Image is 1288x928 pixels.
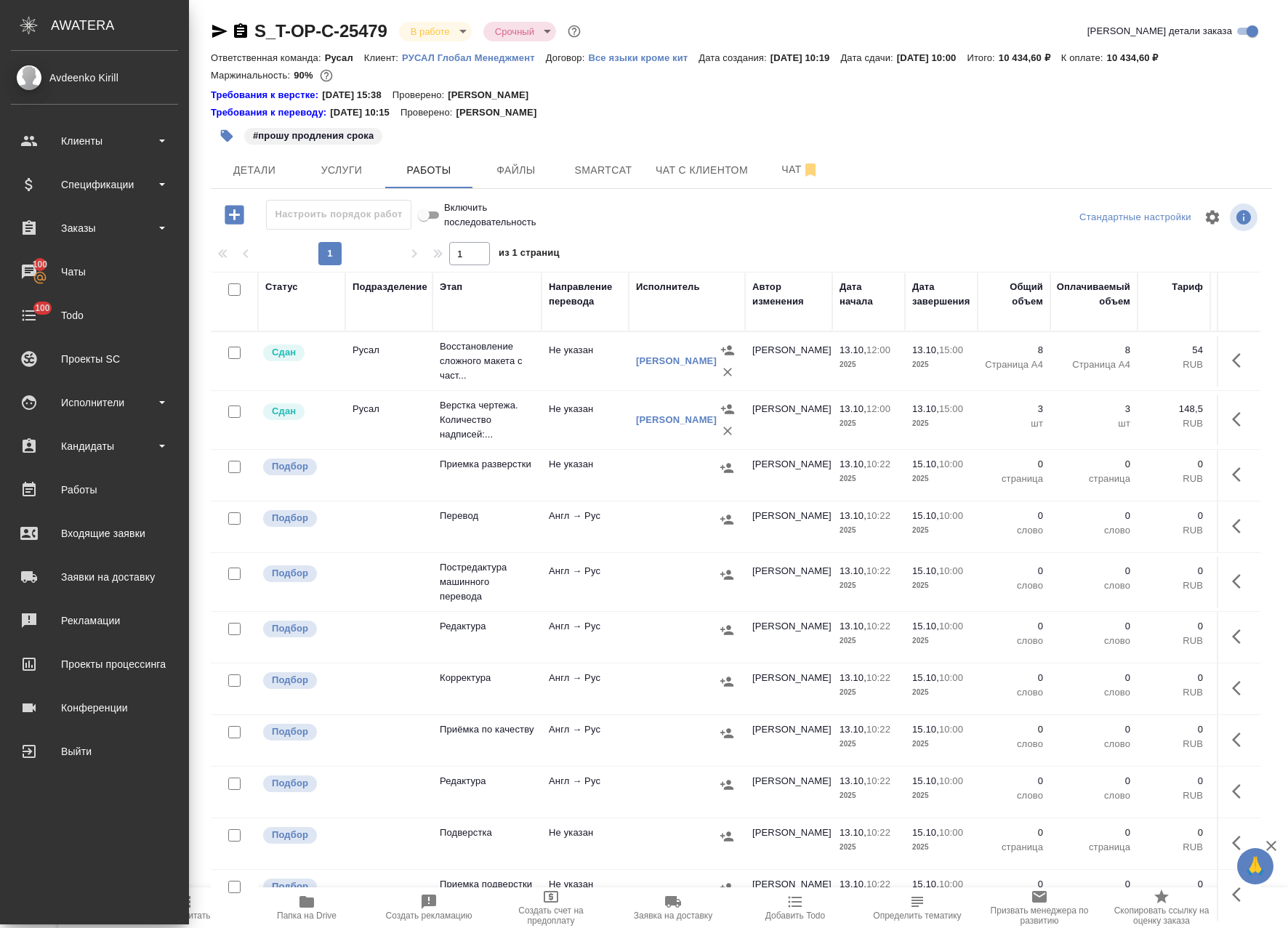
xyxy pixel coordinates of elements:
p: РУСАЛ Глобал Менеджмент [402,52,546,63]
button: Срочный [491,25,539,38]
button: Доп статусы указывают на важность/срочность заказа [565,22,584,41]
p: 15.10, [912,510,939,521]
p: Подбор [272,673,308,687]
p: 13.10, [840,621,866,632]
p: Подбор [272,725,308,739]
p: Постредактура машинного перевода [440,560,534,604]
p: 13.10, [840,565,866,576]
button: Назначить [717,339,738,361]
p: Договор: [546,52,589,63]
button: Здесь прячутся важные кнопки [1223,671,1258,706]
p: 10 434,60 ₽ [1107,52,1170,63]
button: Назначить [716,619,738,641]
span: Чат [765,161,835,179]
span: Папка на Drive [277,911,337,921]
p: 13.10, [840,403,866,414]
p: 10:22 [866,510,890,521]
button: Здесь прячутся важные кнопки [1223,509,1258,544]
a: 100Todo [4,297,185,334]
td: Русал [345,336,432,387]
a: Заявки на доставку [4,559,185,595]
p: 10:22 [866,672,890,683]
div: Входящие заявки [11,522,178,544]
p: Восстановление сложного макета с част... [440,339,534,383]
p: 8 [1058,343,1130,358]
button: Назначить [716,509,738,530]
div: Спецификации [11,174,178,195]
button: Здесь прячутся важные кнопки [1223,877,1258,912]
p: 2025 [912,685,970,700]
div: Исполнители [11,392,178,413]
p: 0 [1058,564,1130,578]
div: Можно подбирать исполнителей [262,722,338,742]
a: [PERSON_NAME] [636,355,717,366]
p: Верстка чертежа. Количество надписей:... [440,398,534,442]
p: 2025 [840,788,898,803]
button: Назначить [716,774,738,796]
td: [PERSON_NAME] [745,450,832,501]
div: Можно подбирать исполнителей [262,774,338,794]
button: Здесь прячутся важные кнопки [1223,774,1258,809]
p: 0 [985,671,1043,685]
button: Скопировать ссылку на оценку заказа [1100,887,1223,928]
p: 90% [294,70,316,81]
p: 15:00 [939,403,963,414]
span: Посмотреть информацию [1230,203,1260,231]
button: Добавить тэг [211,120,243,152]
button: Здесь прячутся важные кнопки [1223,722,1258,757]
span: из 1 страниц [499,244,560,265]
p: 10 434,60 ₽ [999,52,1061,63]
div: split button [1076,206,1195,229]
p: RUB [1145,472,1203,486]
button: Здесь прячутся важные кнопки [1223,343,1258,378]
button: Здесь прячутся важные кнопки [1223,619,1258,654]
p: 10:00 [939,672,963,683]
p: 15.10, [912,565,939,576]
p: 13.10, [840,724,866,735]
td: [PERSON_NAME] [745,612,832,663]
a: Все языки кроме кит [588,51,699,63]
p: шт [1058,416,1130,431]
span: Детали [220,161,289,179]
p: 15.10, [912,775,939,786]
p: [PERSON_NAME] [448,88,539,102]
p: Итого: [967,52,998,63]
p: 15.10, [912,621,939,632]
p: 10:22 [866,459,890,469]
div: Можно подбирать исполнителей [262,671,338,690]
span: Smartcat [568,161,638,179]
p: слово [985,788,1043,803]
button: Назначить [716,877,738,899]
td: Англ → Рус [542,557,629,608]
p: RUB [1145,523,1203,538]
div: В работе [399,22,472,41]
td: Англ → Рус [542,663,629,714]
button: Заявка на доставку [612,887,734,928]
span: Работы [394,161,464,179]
p: Дата создания: [699,52,770,63]
span: [PERSON_NAME] детали заказа [1087,24,1232,39]
div: В работе [483,22,556,41]
div: Исполнитель [636,280,700,294]
button: Здесь прячутся важные кнопки [1223,564,1258,599]
p: 2025 [912,578,970,593]
div: Можно подбирать исполнителей [262,457,338,477]
p: 13.10, [912,403,939,414]
div: Чаты [11,261,178,283]
p: 15.10, [912,724,939,735]
p: [DATE] 15:38 [322,88,393,102]
div: Можно подбирать исполнителей [262,564,338,584]
p: страница [1058,472,1130,486]
p: Проверено: [393,88,448,102]
button: Назначить [716,722,738,744]
p: 148,5 [1145,402,1203,416]
p: 2025 [912,788,970,803]
p: 10:00 [939,775,963,786]
a: Входящие заявки [4,515,185,552]
p: 13.10, [840,672,866,683]
p: слово [1058,523,1130,538]
span: Создать счет на предоплату [499,905,603,926]
p: 2025 [912,358,970,372]
div: Можно подбирать исполнителей [262,826,338,845]
p: слово [985,737,1043,751]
